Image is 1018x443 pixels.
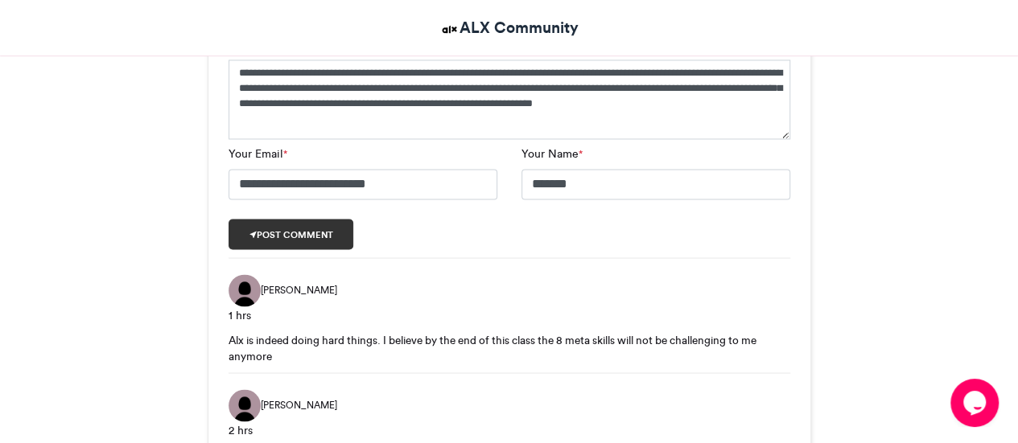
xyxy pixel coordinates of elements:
[229,331,790,364] div: Alx is indeed doing hard things. I believe by the end of this class the 8 meta skills will not be...
[950,379,1002,427] iframe: chat widget
[229,421,790,438] div: 2 hrs
[229,146,287,162] label: Your Email
[229,274,261,306] img: Benson
[229,389,261,421] img: Jude
[439,19,460,39] img: ALX Community
[229,306,790,323] div: 1 hrs
[261,397,337,412] span: [PERSON_NAME]
[439,16,579,39] a: ALX Community
[261,282,337,297] span: [PERSON_NAME]
[229,219,354,249] button: Post comment
[521,146,583,162] label: Your Name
